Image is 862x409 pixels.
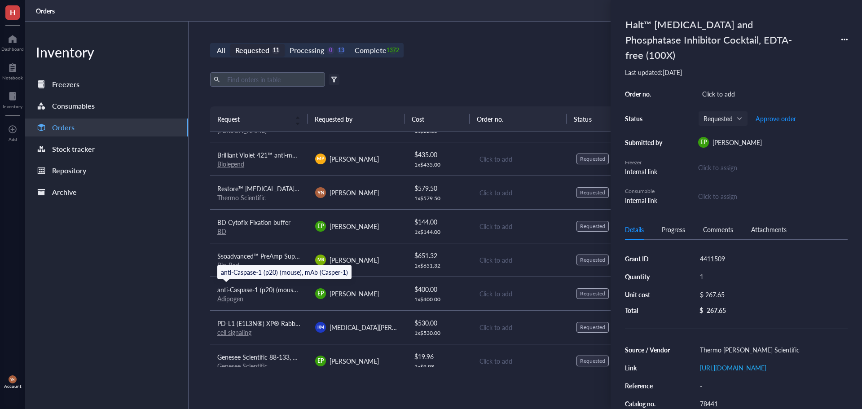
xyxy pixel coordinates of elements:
[696,343,848,356] div: Thermo [PERSON_NAME] Scientific
[625,138,665,146] div: Submitted by
[625,114,665,123] div: Status
[2,75,23,80] div: Notebook
[700,363,766,372] a: [URL][DOMAIN_NAME]
[3,104,22,109] div: Inventory
[2,61,23,80] a: Notebook
[580,256,605,264] div: Requested
[9,136,17,142] div: Add
[625,364,671,372] div: Link
[10,7,15,18] span: H
[696,270,848,283] div: 1
[3,89,22,109] a: Inventory
[52,78,79,91] div: Freezers
[217,194,301,202] div: Thermo Scientific
[580,324,605,331] div: Requested
[52,164,86,177] div: Repository
[327,47,334,54] div: 0
[698,88,848,100] div: Click to add
[25,75,188,93] a: Freezers
[414,183,465,193] div: $ 579.50
[217,319,337,328] span: PD-L1 (E1L3N®) XP® Rabbit mAb #13684
[317,324,324,330] span: KM
[580,223,605,230] div: Requested
[703,224,733,234] div: Comments
[621,14,810,65] div: Halt™ [MEDICAL_DATA] and Phosphatase Inhibitor Cocktail, EDTA-free (100X)
[330,356,379,365] span: [PERSON_NAME]
[330,323,428,332] span: [MEDICAL_DATA][PERSON_NAME]
[625,382,671,390] div: Reference
[52,100,95,112] div: Consumables
[414,195,465,202] div: 1 x $ 579.50
[210,43,404,57] div: segmented control
[217,294,243,303] a: Adipogen
[479,154,562,164] div: Click to add
[25,43,188,61] div: Inventory
[414,262,465,269] div: 1 x $ 651.32
[471,176,569,209] td: Click to add
[317,256,324,263] span: MR
[625,290,671,299] div: Unit cost
[479,289,562,299] div: Click to add
[330,289,379,298] span: [PERSON_NAME]
[580,189,605,196] div: Requested
[389,47,397,54] div: 1372
[699,306,703,314] div: $
[317,189,324,196] span: YN
[4,383,22,389] div: Account
[217,328,251,337] a: cell signaling
[755,111,796,126] button: Approve order
[52,121,75,134] div: Orders
[698,163,848,172] div: Click to assign
[217,159,244,168] a: Biolegend
[696,252,848,265] div: 4411509
[479,356,562,366] div: Click to add
[217,261,301,269] div: Bio-Rad
[414,217,465,227] div: $ 144.00
[217,362,301,370] div: Genesee Scientific
[52,186,77,198] div: Archive
[272,47,280,54] div: 11
[625,255,671,263] div: Grant ID
[317,290,324,298] span: EP
[217,352,437,361] span: Genesee Scientific 88-133, Liquid Bleach Germicidal Ultra Bleach, 1 Gallon/Unit
[235,44,269,57] div: Requested
[217,184,738,193] span: Restore™ [MEDICAL_DATA] Stripping Buffer, Thermo Scientific, Restore™ [MEDICAL_DATA] Stripping Bu...
[217,150,352,159] span: Brilliant Violet 421™ anti-mouse Lineage Cocktail
[625,400,671,408] div: Catalog no.
[625,224,644,234] div: Details
[625,90,665,98] div: Order no.
[330,255,379,264] span: [PERSON_NAME]
[308,106,405,132] th: Requested by
[337,47,345,54] div: 13
[471,277,569,310] td: Click to add
[414,352,465,361] div: $ 19.96
[25,140,188,158] a: Stock tracker
[224,73,321,86] input: Find orders in table
[414,284,465,294] div: $ 400.00
[52,143,95,155] div: Stock tracker
[210,106,308,132] th: Request
[217,218,290,227] span: BD Cytofix Fixation buffer
[290,44,324,57] div: Processing
[317,357,324,365] span: EP
[580,290,605,297] div: Requested
[704,114,741,123] span: Requested
[471,209,569,243] td: Click to add
[696,288,844,301] div: $ 267.65
[580,357,605,365] div: Requested
[625,158,665,167] div: Freezer
[471,344,569,378] td: Click to add
[330,222,379,231] span: [PERSON_NAME]
[471,243,569,277] td: Click to add
[414,229,465,236] div: 1 x $ 144.00
[567,106,631,132] th: Status
[662,224,685,234] div: Progress
[330,188,379,197] span: [PERSON_NAME]
[580,155,605,163] div: Requested
[625,68,848,76] div: Last updated: [DATE]
[751,224,787,234] div: Attachments
[471,310,569,344] td: Click to add
[470,106,567,132] th: Order no.
[217,285,344,294] span: anti-Caspase-1 (p20) (mouse), mAb (Casper-1)
[700,138,707,146] span: EP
